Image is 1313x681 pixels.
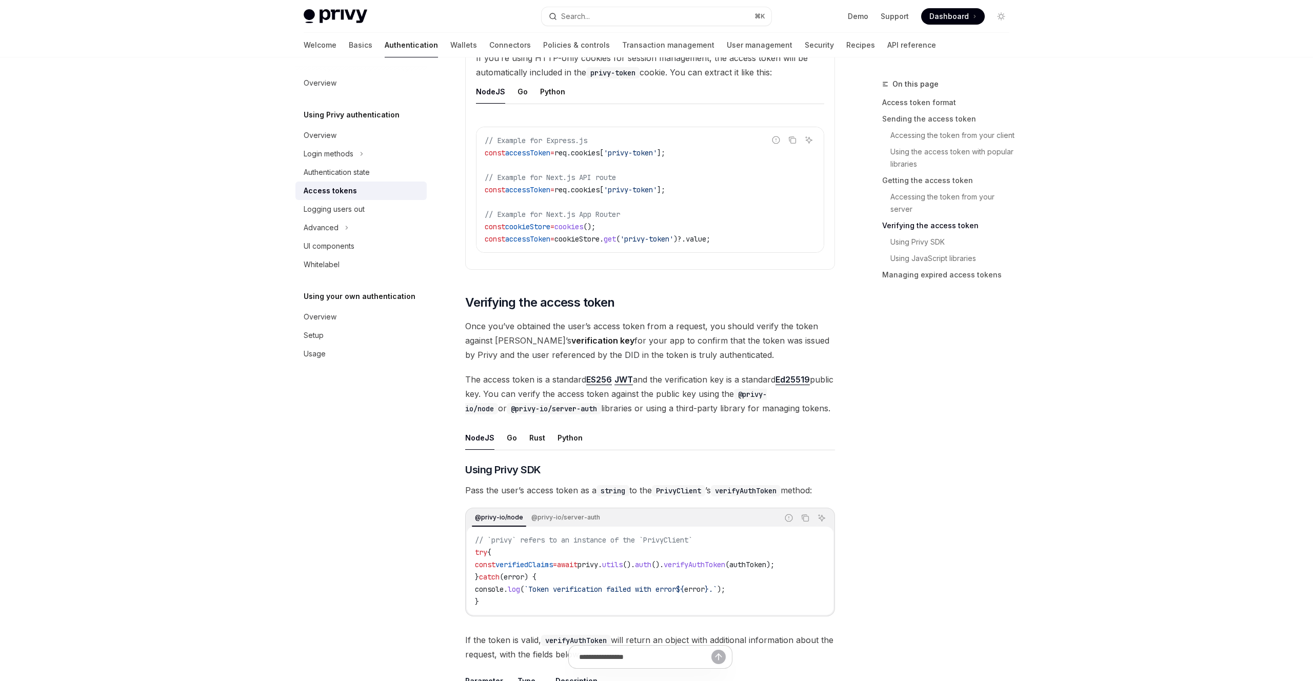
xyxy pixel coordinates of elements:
img: light logo [304,9,367,24]
span: error [504,572,524,582]
button: Ask AI [815,511,828,525]
div: Usage [304,348,326,360]
span: If you’re using HTTP-only cookies for session management, the access token will be automatically ... [476,53,808,77]
div: Rust [529,426,545,450]
span: Pass the user’s access token as a to the ’s method: [465,483,835,497]
div: Go [507,426,517,450]
a: Using the access token with popular libraries [882,144,1018,172]
a: Using Privy SDK [882,234,1018,250]
span: verifiedClaims [495,560,553,569]
button: Copy the contents from the code block [786,133,799,147]
span: const [485,185,505,194]
span: console [475,585,504,594]
span: If the token is valid, will return an object with additional information about the request, with ... [465,633,835,662]
span: accessToken [505,148,550,157]
span: cookies [571,148,600,157]
span: (). [623,560,635,569]
a: Connectors [489,33,531,57]
span: . [504,585,508,594]
span: privy [578,560,598,569]
button: Report incorrect code [782,511,795,525]
span: auth [635,560,651,569]
a: Access token format [882,94,1018,111]
span: 'privy-token' [604,185,657,194]
span: cookieStore [554,234,600,244]
span: .` [709,585,717,594]
code: verifyAuthToken [541,635,611,646]
a: Verifying the access token [882,217,1018,234]
span: log [508,585,520,594]
a: Wallets [450,33,477,57]
div: Python [558,426,583,450]
span: Verifying the access token [465,294,614,311]
a: Overview [295,308,427,326]
span: value [686,234,706,244]
span: // Example for Express.js [485,136,587,145]
div: NodeJS [465,426,494,450]
div: Advanced [304,222,339,234]
div: Overview [304,77,336,89]
span: . [567,185,571,194]
a: Setup [295,326,427,345]
div: @privy-io/server-auth [528,511,603,524]
span: Once you’ve obtained the user’s access token from a request, you should verify the token against ... [465,319,835,362]
span: ( [616,234,620,244]
a: User management [727,33,792,57]
span: . [600,234,604,244]
span: 'privy-token' [604,148,657,157]
a: JWT [614,374,633,385]
span: . [567,148,571,157]
span: cookies [571,185,600,194]
a: Basics [349,33,372,57]
a: Demo [848,11,868,22]
span: = [550,234,554,244]
a: Using JavaScript libraries [882,250,1018,267]
a: Transaction management [622,33,714,57]
a: Authentication [385,33,438,57]
code: @privy-io/node [465,389,767,414]
a: ES256 [586,374,612,385]
span: )?. [673,234,686,244]
span: const [485,222,505,231]
span: 'privy-token' [620,234,673,244]
a: Logging users out [295,200,427,218]
button: Report incorrect code [769,133,783,147]
a: Accessing the token from your server [882,189,1018,217]
span: cookieStore [505,222,550,231]
span: // Example for Next.js API route [485,173,616,182]
a: Recipes [846,33,875,57]
a: Dashboard [921,8,985,25]
span: (). [651,560,664,569]
span: = [550,185,554,194]
div: UI components [304,240,354,252]
span: [ [600,148,604,157]
span: `Token verification failed with error [524,585,676,594]
a: Usage [295,345,427,363]
span: Dashboard [929,11,969,22]
span: authToken [729,560,766,569]
a: Overview [295,126,427,145]
span: await [557,560,578,569]
span: get [604,234,616,244]
a: Welcome [304,33,336,57]
span: = [550,222,554,231]
span: ); [766,560,774,569]
button: Toggle Advanced section [295,218,427,237]
a: Security [805,33,834,57]
a: UI components [295,237,427,255]
a: Policies & controls [543,33,610,57]
span: cookies [554,222,583,231]
span: const [485,148,505,157]
span: ) { [524,572,536,582]
span: ( [725,560,729,569]
span: ; [706,234,710,244]
code: @privy-io/server-auth [507,403,601,414]
span: = [550,148,554,157]
div: Access tokens [304,185,357,197]
span: accessToken [505,185,550,194]
span: } [475,572,479,582]
a: Overview [295,74,427,92]
span: // Example for Next.js App Router [485,210,620,219]
div: Search... [561,10,590,23]
span: ( [520,585,524,594]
